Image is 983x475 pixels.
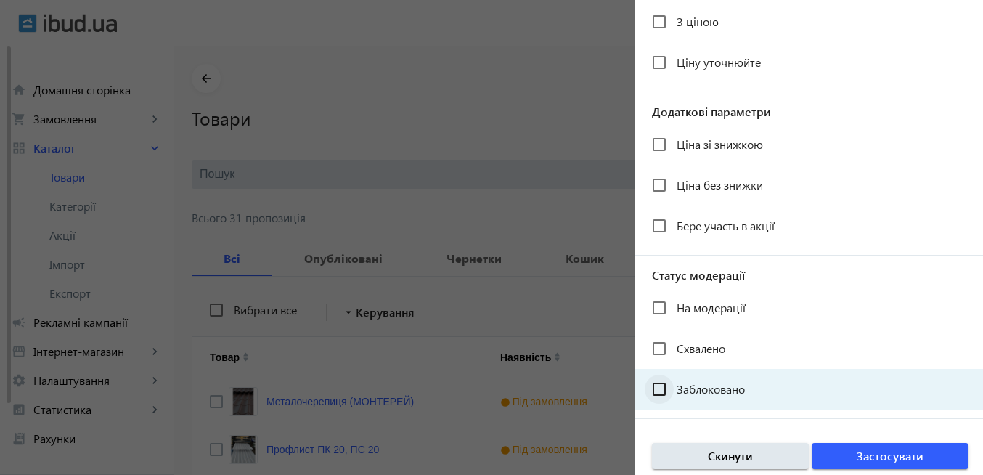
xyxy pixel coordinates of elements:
[677,54,761,70] span: Ціну уточнюйте
[677,341,725,356] span: Схвалено
[812,443,968,469] button: Застосувати
[677,137,763,152] span: Ціна зі знижкою
[652,443,809,469] button: Скинути
[677,218,775,233] span: Бере участь в акції
[677,381,745,397] span: Заблоковано
[708,448,753,464] span: Скинути
[677,177,763,192] span: Ціна без знижки
[635,267,983,283] span: Статус модерації
[635,104,983,120] span: Додаткові параметри
[677,300,746,315] span: На модерації
[857,448,923,464] span: Застосувати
